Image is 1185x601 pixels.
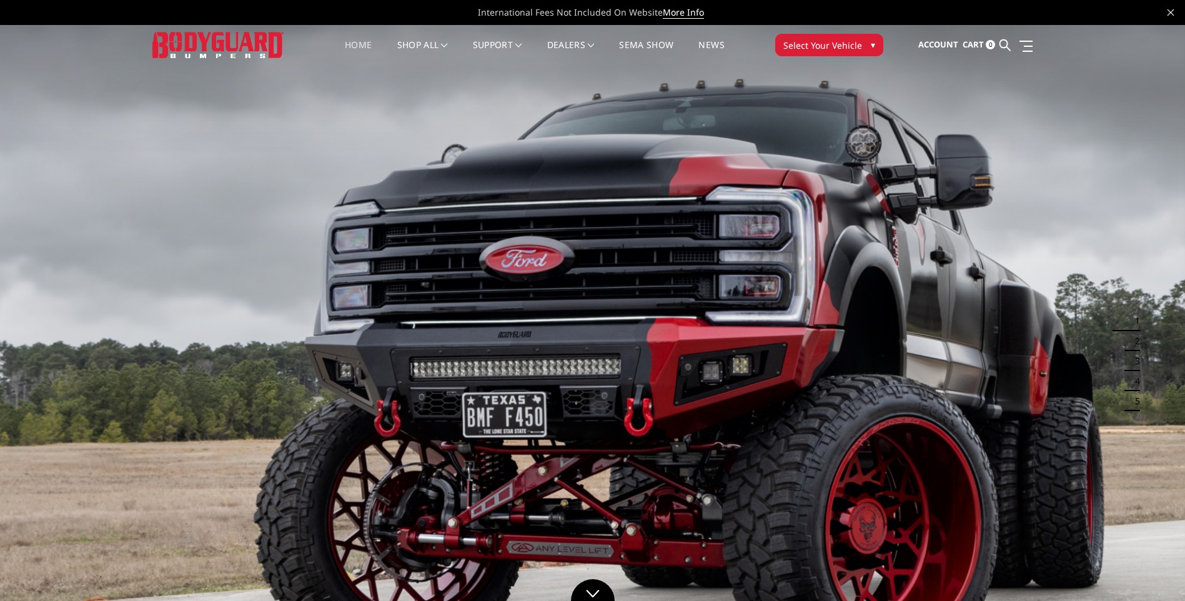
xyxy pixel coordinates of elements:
button: 1 of 5 [1128,311,1140,331]
a: News [698,41,724,65]
span: ▾ [871,38,875,51]
a: SEMA Show [619,41,673,65]
button: 4 of 5 [1128,371,1140,391]
a: Support [473,41,522,65]
button: Select Your Vehicle [775,34,883,56]
a: More Info [663,6,704,19]
button: 5 of 5 [1128,391,1140,411]
button: 3 of 5 [1128,351,1140,371]
span: Cart [963,39,984,50]
a: Home [345,41,372,65]
a: Cart 0 [963,28,995,62]
img: BODYGUARD BUMPERS [152,32,284,57]
span: 0 [986,40,995,49]
button: 2 of 5 [1128,331,1140,351]
a: shop all [397,41,448,65]
span: Select Your Vehicle [783,39,862,52]
a: Click to Down [571,579,615,601]
a: Dealers [547,41,595,65]
span: Account [918,39,958,50]
a: Account [918,28,958,62]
